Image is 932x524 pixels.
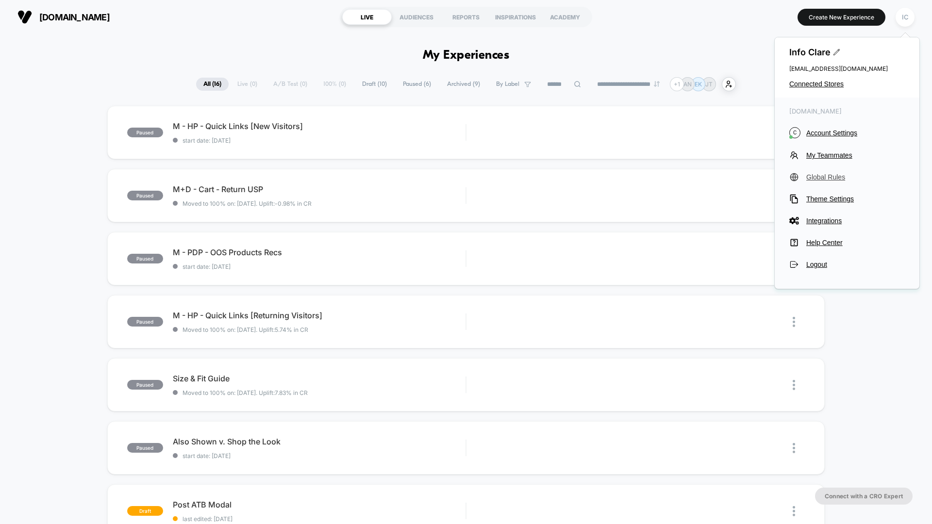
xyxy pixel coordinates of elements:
[789,107,905,115] span: [DOMAIN_NAME]
[173,437,466,446] span: Also Shown v. Shop the Look
[173,184,466,194] span: M+D - Cart - Return USP
[793,443,795,453] img: close
[423,49,510,63] h1: My Experiences
[806,195,905,203] span: Theme Settings
[173,247,466,257] span: M - PDP - OOS Products Recs
[396,78,438,91] span: Paused ( 6 )
[173,374,466,383] span: Size & Fit Guide
[127,317,163,327] span: paused
[440,78,487,91] span: Archived ( 9 )
[183,389,308,396] span: Moved to 100% on: [DATE] . Uplift: 7.83% in CR
[789,127,800,138] i: C
[789,47,905,57] span: Info Clare
[806,173,905,181] span: Global Rules
[793,506,795,516] img: close
[127,254,163,263] span: paused
[815,488,913,505] button: Connect with a CRO Expert
[670,77,684,91] div: + 1
[806,239,905,246] span: Help Center
[789,127,905,138] button: CAccount Settings
[789,216,905,226] button: Integrations
[183,200,312,207] span: Moved to 100% on: [DATE] . Uplift: -0.98% in CR
[39,12,110,22] span: [DOMAIN_NAME]
[806,217,905,225] span: Integrations
[806,129,905,137] span: Account Settings
[496,81,519,88] span: By Label
[196,78,229,91] span: All ( 16 )
[173,452,466,459] span: start date: [DATE]
[355,78,394,91] span: Draft ( 10 )
[127,191,163,200] span: paused
[789,80,905,88] button: Connected Stores
[173,500,466,509] span: Post ATB Modal
[127,128,163,137] span: paused
[173,137,466,144] span: start date: [DATE]
[17,10,32,24] img: Visually logo
[173,263,466,270] span: start date: [DATE]
[789,194,905,204] button: Theme Settings
[183,326,308,333] span: Moved to 100% on: [DATE] . Uplift: 5.74% in CR
[793,317,795,327] img: close
[683,81,692,88] p: AN
[540,9,590,25] div: ACADEMY
[654,81,660,87] img: end
[789,260,905,269] button: Logout
[173,121,466,131] span: M - HP - Quick Links [New Visitors]
[789,150,905,160] button: My Teammates
[173,311,466,320] span: M - HP - Quick Links [Returning Visitors]
[789,238,905,247] button: Help Center
[15,9,113,25] button: [DOMAIN_NAME]
[127,380,163,390] span: paused
[173,515,466,523] span: last edited: [DATE]
[806,151,905,159] span: My Teammates
[896,8,915,27] div: IC
[806,261,905,268] span: Logout
[392,9,441,25] div: AUDIENCES
[893,7,917,27] button: IC
[342,9,392,25] div: LIVE
[491,9,540,25] div: INSPIRATIONS
[127,443,163,453] span: paused
[789,172,905,182] button: Global Rules
[789,65,905,72] span: [EMAIL_ADDRESS][DOMAIN_NAME]
[793,380,795,390] img: close
[798,9,885,26] button: Create New Experience
[127,506,163,516] span: draft
[705,81,713,88] p: JT
[695,81,702,88] p: EK
[441,9,491,25] div: REPORTS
